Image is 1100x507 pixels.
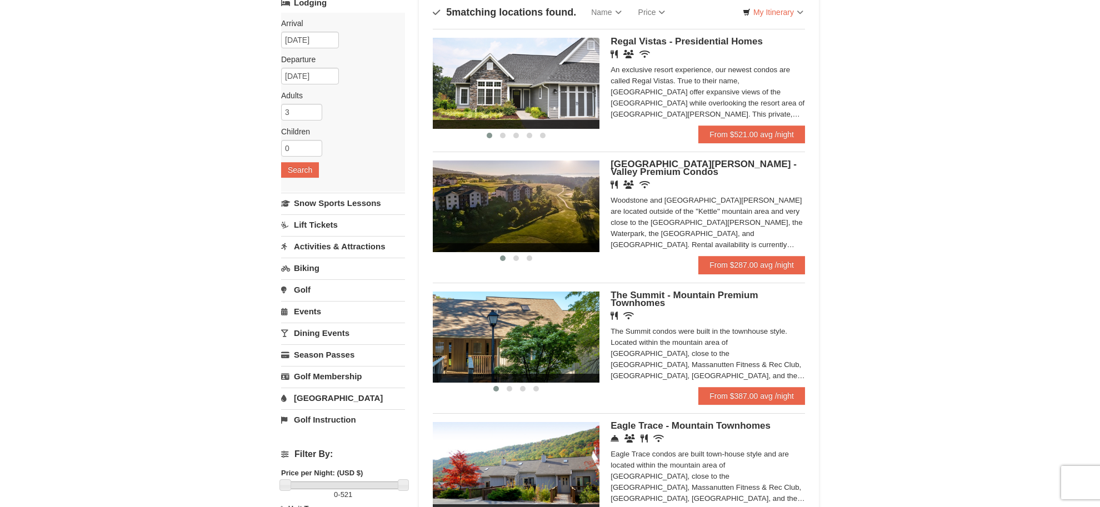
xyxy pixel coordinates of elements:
[341,490,353,499] span: 521
[698,256,805,274] a: From $287.00 avg /night
[281,469,363,477] strong: Price per Night: (USD $)
[281,258,405,278] a: Biking
[611,159,797,177] span: [GEOGRAPHIC_DATA][PERSON_NAME] - Valley Premium Condos
[446,7,452,18] span: 5
[611,195,805,250] div: Woodstone and [GEOGRAPHIC_DATA][PERSON_NAME] are located outside of the "Kettle" mountain area an...
[611,326,805,381] div: The Summit condos were built in the townhouse style. Located within the mountain area of [GEOGRAP...
[698,387,805,405] a: From $387.00 avg /night
[611,50,618,58] i: Restaurant
[698,126,805,143] a: From $521.00 avg /night
[281,489,405,500] label: -
[611,434,619,443] i: Concierge Desk
[281,90,397,101] label: Adults
[611,180,618,189] i: Restaurant
[281,366,405,386] a: Golf Membership
[281,279,405,300] a: Golf
[334,490,338,499] span: 0
[623,50,634,58] i: Banquet Facilities
[611,290,758,308] span: The Summit - Mountain Premium Townhomes
[281,449,405,459] h4: Filter By:
[281,236,405,257] a: Activities & Attractions
[630,1,674,23] a: Price
[281,344,405,365] a: Season Passes
[281,18,397,29] label: Arrival
[639,180,650,189] i: Wireless Internet (free)
[653,434,664,443] i: Wireless Internet (free)
[623,312,634,320] i: Wireless Internet (free)
[281,323,405,343] a: Dining Events
[433,7,576,18] h4: matching locations found.
[281,409,405,430] a: Golf Instruction
[611,36,763,47] span: Regal Vistas - Presidential Homes
[281,301,405,322] a: Events
[281,388,405,408] a: [GEOGRAPHIC_DATA]
[281,193,405,213] a: Snow Sports Lessons
[624,434,635,443] i: Conference Facilities
[623,180,634,189] i: Banquet Facilities
[611,449,805,504] div: Eagle Trace condos are built town-house style and are located within the mountain area of [GEOGRA...
[611,312,618,320] i: Restaurant
[611,64,805,120] div: An exclusive resort experience, our newest condos are called Regal Vistas. True to their name, [G...
[736,4,811,21] a: My Itinerary
[281,126,397,137] label: Children
[281,162,319,178] button: Search
[281,214,405,235] a: Lift Tickets
[641,434,648,443] i: Restaurant
[583,1,629,23] a: Name
[611,420,771,431] span: Eagle Trace - Mountain Townhomes
[639,50,650,58] i: Wireless Internet (free)
[281,54,397,65] label: Departure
